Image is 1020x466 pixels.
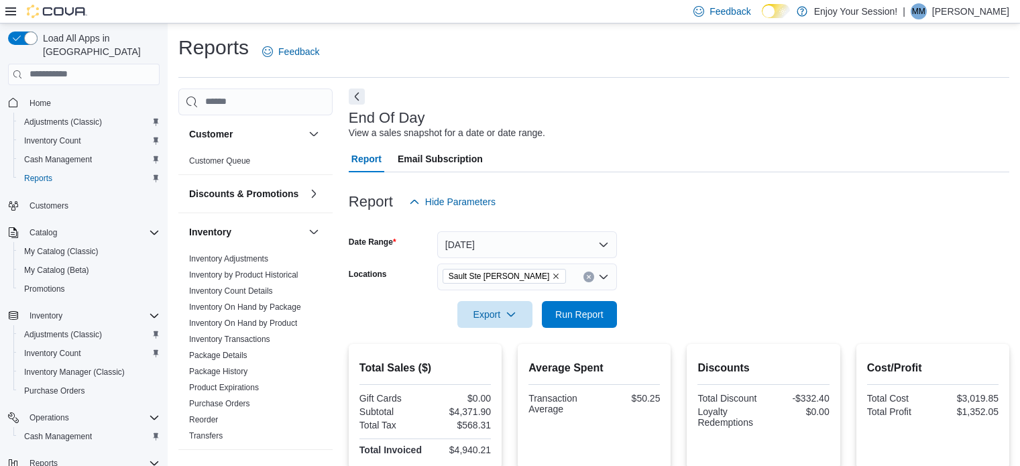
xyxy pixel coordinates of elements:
[936,393,999,404] div: $3,019.85
[936,406,999,417] div: $1,352.05
[19,114,160,130] span: Adjustments (Classic)
[306,224,322,240] button: Inventory
[359,445,422,455] strong: Total Invoiced
[19,383,91,399] a: Purchase Orders
[189,286,273,296] span: Inventory Count Details
[38,32,160,58] span: Load All Apps in [GEOGRAPHIC_DATA]
[189,351,247,360] a: Package Details
[189,335,270,344] a: Inventory Transactions
[189,225,303,239] button: Inventory
[710,5,750,18] span: Feedback
[19,327,160,343] span: Adjustments (Classic)
[189,431,223,441] a: Transfers
[24,198,74,214] a: Customers
[912,3,925,19] span: MM
[19,243,104,259] a: My Catalog (Classic)
[189,334,270,345] span: Inventory Transactions
[24,386,85,396] span: Purchase Orders
[189,399,250,408] a: Purchase Orders
[19,133,87,149] a: Inventory Count
[19,345,87,361] a: Inventory Count
[24,410,160,426] span: Operations
[349,89,365,105] button: Next
[189,254,268,264] a: Inventory Adjustments
[178,153,333,174] div: Customer
[552,272,560,280] button: Remove Sault Ste Marie from selection in this group
[24,225,160,241] span: Catalog
[767,406,830,417] div: $0.00
[19,281,160,297] span: Promotions
[597,393,660,404] div: $50.25
[3,93,165,113] button: Home
[189,187,298,200] h3: Discounts & Promotions
[189,318,297,329] span: Inventory On Hand by Product
[30,227,57,238] span: Catalog
[24,308,68,324] button: Inventory
[13,242,165,261] button: My Catalog (Classic)
[428,445,491,455] div: $4,940.21
[425,195,496,209] span: Hide Parameters
[457,301,532,328] button: Export
[911,3,927,19] div: Meghan Monk
[189,382,259,393] span: Product Expirations
[767,393,830,404] div: -$332.40
[189,127,303,141] button: Customer
[697,360,829,376] h2: Discounts
[19,170,58,186] a: Reports
[24,197,160,214] span: Customers
[189,398,250,409] span: Purchase Orders
[24,225,62,241] button: Catalog
[449,270,550,283] span: Sault Ste [PERSON_NAME]
[306,126,322,142] button: Customer
[351,145,382,172] span: Report
[24,95,160,111] span: Home
[24,265,89,276] span: My Catalog (Beta)
[349,110,425,126] h3: End Of Day
[24,431,92,442] span: Cash Management
[189,127,233,141] h3: Customer
[13,363,165,382] button: Inventory Manager (Classic)
[3,408,165,427] button: Operations
[697,393,760,404] div: Total Discount
[19,152,97,168] a: Cash Management
[189,383,259,392] a: Product Expirations
[189,366,247,377] span: Package History
[189,350,247,361] span: Package Details
[359,420,422,430] div: Total Tax
[443,269,567,284] span: Sault Ste Marie
[19,364,130,380] a: Inventory Manager (Classic)
[189,187,303,200] button: Discounts & Promotions
[404,188,501,215] button: Hide Parameters
[189,302,301,312] a: Inventory On Hand by Package
[398,145,483,172] span: Email Subscription
[24,367,125,377] span: Inventory Manager (Classic)
[13,261,165,280] button: My Catalog (Beta)
[24,348,81,359] span: Inventory Count
[19,364,160,380] span: Inventory Manager (Classic)
[30,412,69,423] span: Operations
[814,3,898,19] p: Enjoy Your Session!
[189,156,250,166] a: Customer Queue
[932,3,1009,19] p: [PERSON_NAME]
[13,325,165,344] button: Adjustments (Classic)
[24,284,65,294] span: Promotions
[19,383,160,399] span: Purchase Orders
[3,223,165,242] button: Catalog
[555,308,604,321] span: Run Report
[19,345,160,361] span: Inventory Count
[349,237,396,247] label: Date Range
[189,253,268,264] span: Inventory Adjustments
[465,301,524,328] span: Export
[13,427,165,446] button: Cash Management
[24,308,160,324] span: Inventory
[189,270,298,280] a: Inventory by Product Historical
[278,45,319,58] span: Feedback
[762,4,790,18] input: Dark Mode
[697,406,760,428] div: Loyalty Redemptions
[19,114,107,130] a: Adjustments (Classic)
[189,270,298,280] span: Inventory by Product Historical
[189,367,247,376] a: Package History
[306,186,322,202] button: Discounts & Promotions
